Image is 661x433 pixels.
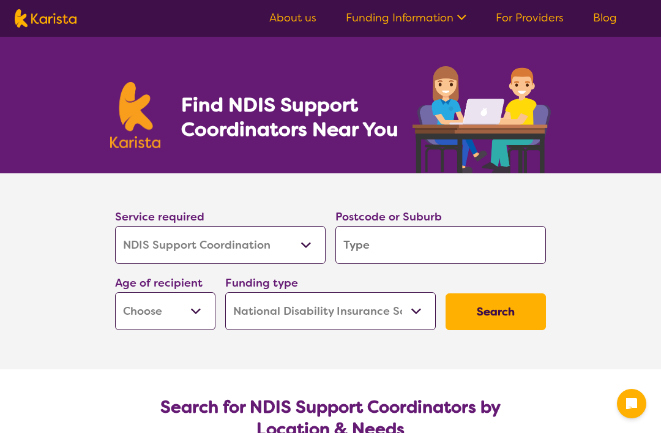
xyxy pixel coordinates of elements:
a: Blog [593,10,617,25]
button: Search [446,293,546,330]
label: Postcode or Suburb [335,209,442,224]
h1: Find NDIS Support Coordinators Near You [181,92,408,141]
label: Funding type [225,276,298,290]
img: support-coordination [413,66,551,173]
img: Karista logo [110,82,160,148]
img: Karista logo [15,9,77,28]
a: For Providers [496,10,564,25]
a: Funding Information [346,10,466,25]
label: Age of recipient [115,276,203,290]
a: About us [269,10,316,25]
label: Service required [115,209,204,224]
input: Type [335,226,546,264]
